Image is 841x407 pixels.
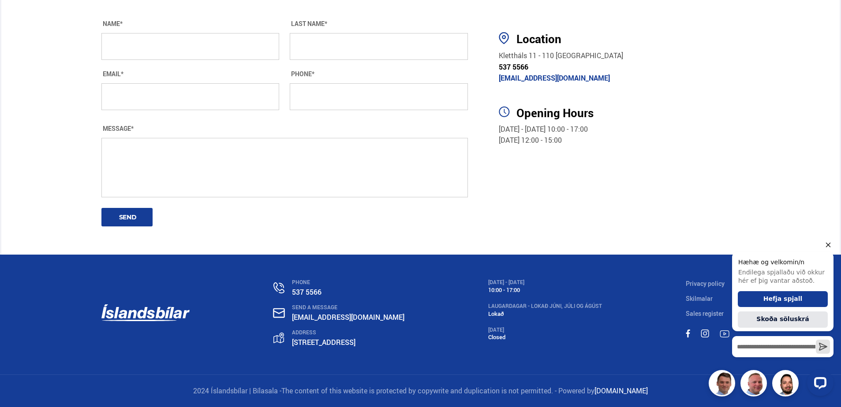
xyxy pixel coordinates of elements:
img: nHj8e-n-aHgjukTg.svg [273,308,285,318]
a: [EMAIL_ADDRESS][DOMAIN_NAME] [292,312,404,322]
div: 10:00 - 17:00 [488,287,602,293]
div: PHONE* [290,70,468,78]
h3: Opening Hours [516,106,740,119]
div: SEND A MESSAGE [292,304,404,311]
div: Location [516,32,740,46]
a: Privacy policy [686,279,725,288]
div: Closed [488,334,602,340]
img: 5L2kbIWUWlfci3BR.svg [499,106,510,117]
div: ADDRESS [292,329,404,336]
img: TPE2foN3MBv8dG_-.svg [720,330,729,337]
div: PHONE [292,279,404,285]
a: [EMAIL_ADDRESS][DOMAIN_NAME] [499,73,610,83]
img: gp4YpyYFnEr45R34.svg [273,333,284,344]
div: LAUGARDAGAR - Lokað Júni, Júli og Ágúst [488,303,602,309]
div: EMAIL* [101,70,280,78]
span: - Powered by [555,386,594,396]
div: [DATE] - [DATE] [488,279,602,285]
img: sWpC3iNHV7nfMC_m.svg [686,329,690,337]
img: MACT0LfU9bBTv6h5.svg [701,329,709,337]
div: Lokað [488,311,602,317]
div: MESSAGE* [101,125,468,132]
img: pw9sMCDar5Ii6RG5.svg [499,32,509,44]
div: LAST NAME* [290,20,468,27]
a: Skilmalar [686,294,713,303]
a: [DOMAIN_NAME] [594,386,648,396]
div: [DATE] [488,327,602,333]
img: n0V2lOsqF3l1V2iz.svg [273,282,284,293]
button: SEND [101,208,153,226]
a: [STREET_ADDRESS] [292,337,355,347]
p: 2024 Íslandsbílar | Bílasala - [101,386,740,396]
iframe: LiveChat chat widget [725,236,837,403]
img: FbJEzSuNWCJXmdc-.webp [710,371,736,398]
div: NAME* [101,20,280,27]
a: 537 5566 [499,62,528,72]
a: Klettháls 11 - 110 [GEOGRAPHIC_DATA] [499,51,623,60]
span: [DATE] - [DATE] 10:00 - 17:00 [DATE] 12:00 - 15:00 [499,124,588,145]
a: 537 5566 [292,287,321,297]
span: The content of this website is protected by copywrite and duplication is not permitted. [281,386,553,396]
a: Sales register [686,309,724,318]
